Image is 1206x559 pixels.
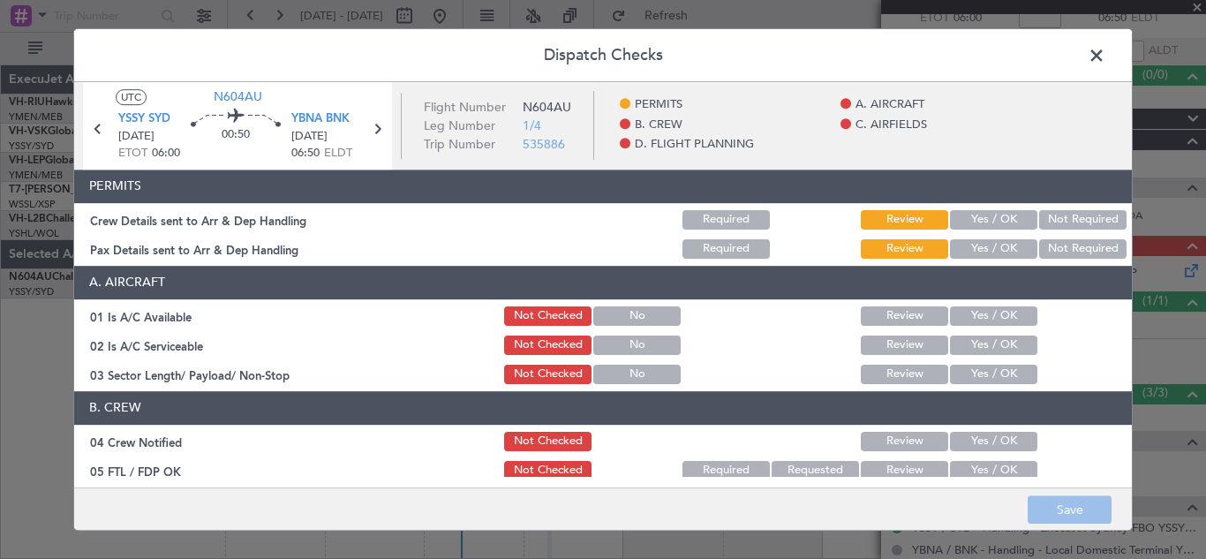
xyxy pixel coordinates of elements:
button: Not Required [1039,210,1127,230]
button: Review [861,306,948,326]
button: Yes / OK [950,336,1037,355]
button: Review [861,210,948,230]
button: Yes / OK [950,239,1037,259]
header: Dispatch Checks [74,29,1132,82]
span: A. AIRCRAFT [856,97,924,115]
button: Review [861,461,948,480]
button: Review [861,365,948,384]
button: Yes / OK [950,461,1037,480]
button: Review [861,336,948,355]
button: Yes / OK [950,210,1037,230]
button: Not Required [1039,239,1127,259]
button: Yes / OK [950,432,1037,451]
button: Review [861,239,948,259]
button: Yes / OK [950,306,1037,326]
button: Yes / OK [950,365,1037,384]
button: Review [861,432,948,451]
span: C. AIRFIELDS [856,117,927,134]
